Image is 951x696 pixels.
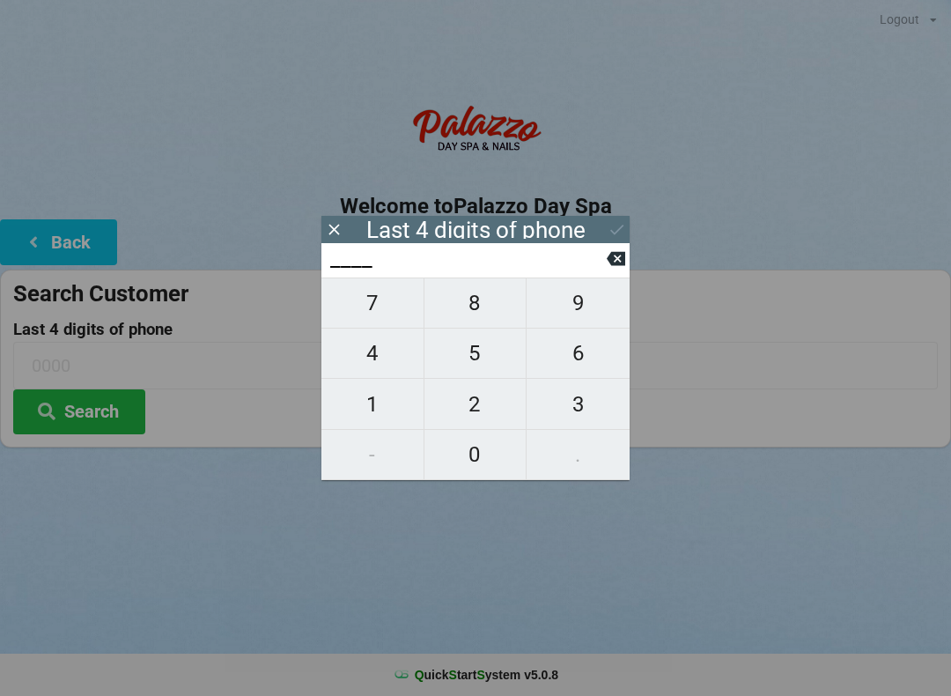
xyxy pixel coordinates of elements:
button: 4 [321,329,424,379]
span: 3 [527,386,630,423]
button: 7 [321,278,424,329]
span: 1 [321,386,424,423]
span: 7 [321,285,424,322]
div: Last 4 digits of phone [366,221,586,239]
span: 6 [527,335,630,372]
span: 8 [424,285,527,322]
span: 2 [424,386,527,423]
button: 8 [424,278,527,329]
button: 1 [321,379,424,429]
button: 6 [527,329,630,379]
button: 9 [527,278,630,329]
span: 0 [424,436,527,473]
span: 5 [424,335,527,372]
button: 2 [424,379,527,429]
span: 4 [321,335,424,372]
button: 0 [424,430,527,480]
span: 9 [527,285,630,322]
button: 3 [527,379,630,429]
button: 5 [424,329,527,379]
